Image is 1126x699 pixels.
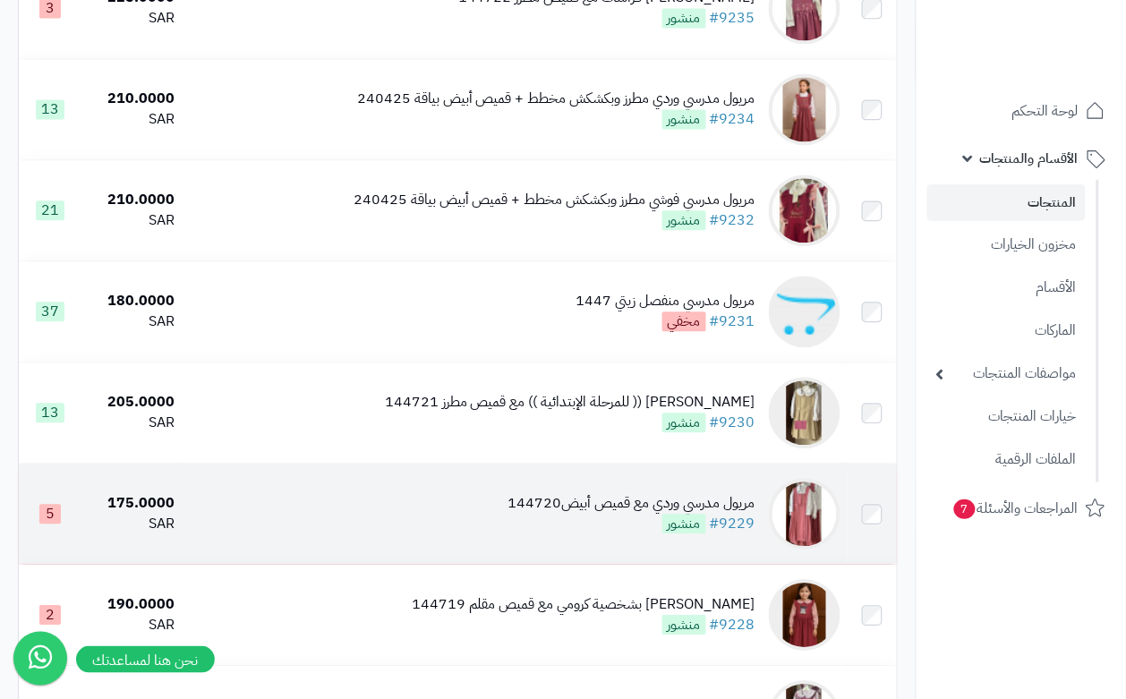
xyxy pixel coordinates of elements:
span: منشور [662,413,706,432]
span: 21 [36,200,64,220]
div: مريول مدرسي وردي مع قميص أبيض144720 [508,493,755,514]
a: الماركات [927,311,1086,350]
div: SAR [89,109,175,130]
a: مواصفات المنتجات [927,354,1086,393]
div: 180.0000 [89,291,175,311]
a: المراجعات والأسئلة7 [927,487,1115,530]
a: مخزون الخيارات [927,226,1086,264]
a: #9228 [710,614,755,635]
a: #9229 [710,513,755,534]
div: 175.0000 [89,493,175,514]
div: مريول مدرسي وردي مطرز وبكشكش مخطط + قميص أبيض بياقة 240425 [357,89,755,109]
div: [PERSON_NAME] بشخصية كرومي مع قميص مقلم 144719 [412,594,755,615]
div: SAR [89,311,175,332]
img: مريول مدرسي فوشي مطرز وبكشكش مخطط + قميص أبيض بياقة 240425 [769,175,840,246]
span: 2 [39,605,61,625]
div: 210.0000 [89,89,175,109]
a: #9231 [710,311,755,332]
span: 7 [954,499,976,519]
a: #9230 [710,412,755,433]
img: مريول مدرسي وردي مطرز وبكشكش مخطط + قميص أبيض بياقة 240425 [769,73,840,145]
a: المنتجات [927,184,1086,221]
span: 13 [36,403,64,422]
div: SAR [89,8,175,29]
span: 13 [36,99,64,119]
img: مريول مدرسي وردي بشخصية كرومي مع قميص مقلم 144719 [769,579,840,651]
div: مريول مدرسي فوشي مطرز وبكشكش مخطط + قميص أبيض بياقة 240425 [354,190,755,210]
a: #9235 [710,7,755,29]
a: لوحة التحكم [927,90,1115,132]
a: #9232 [710,209,755,231]
span: منشور [662,109,706,129]
span: 5 [39,504,61,524]
span: الأقسام والمنتجات [980,146,1079,171]
span: لوحة التحكم [1012,98,1079,124]
div: SAR [89,615,175,635]
div: 190.0000 [89,594,175,615]
span: منشور [662,210,706,230]
div: SAR [89,514,175,534]
img: مريول مدرسي وردي مع قميص أبيض144720 [769,478,840,550]
div: [PERSON_NAME] (( للمرحلة الإبتدائية )) مع قميص مطرز 144721 [385,392,755,413]
div: مريول مدرسي منفصل زيتي 1447 [576,291,755,311]
span: المراجعات والأسئلة [952,496,1079,521]
img: logo-2.png [1004,48,1109,86]
div: SAR [89,210,175,231]
span: 37 [36,302,64,321]
img: مريول مدرسي منفصل زيتي 1447 [769,276,840,347]
div: 210.0000 [89,190,175,210]
a: الملفات الرقمية [927,440,1086,479]
a: #9234 [710,108,755,130]
a: خيارات المنتجات [927,397,1086,436]
a: الأقسام [927,269,1086,307]
div: 205.0000 [89,392,175,413]
span: منشور [662,514,706,533]
div: SAR [89,413,175,433]
span: منشور [662,615,706,635]
img: مريول مدرسي (( للمرحلة الإبتدائية )) مع قميص مطرز 144721 [769,377,840,448]
span: مخفي [662,311,706,331]
span: منشور [662,8,706,28]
